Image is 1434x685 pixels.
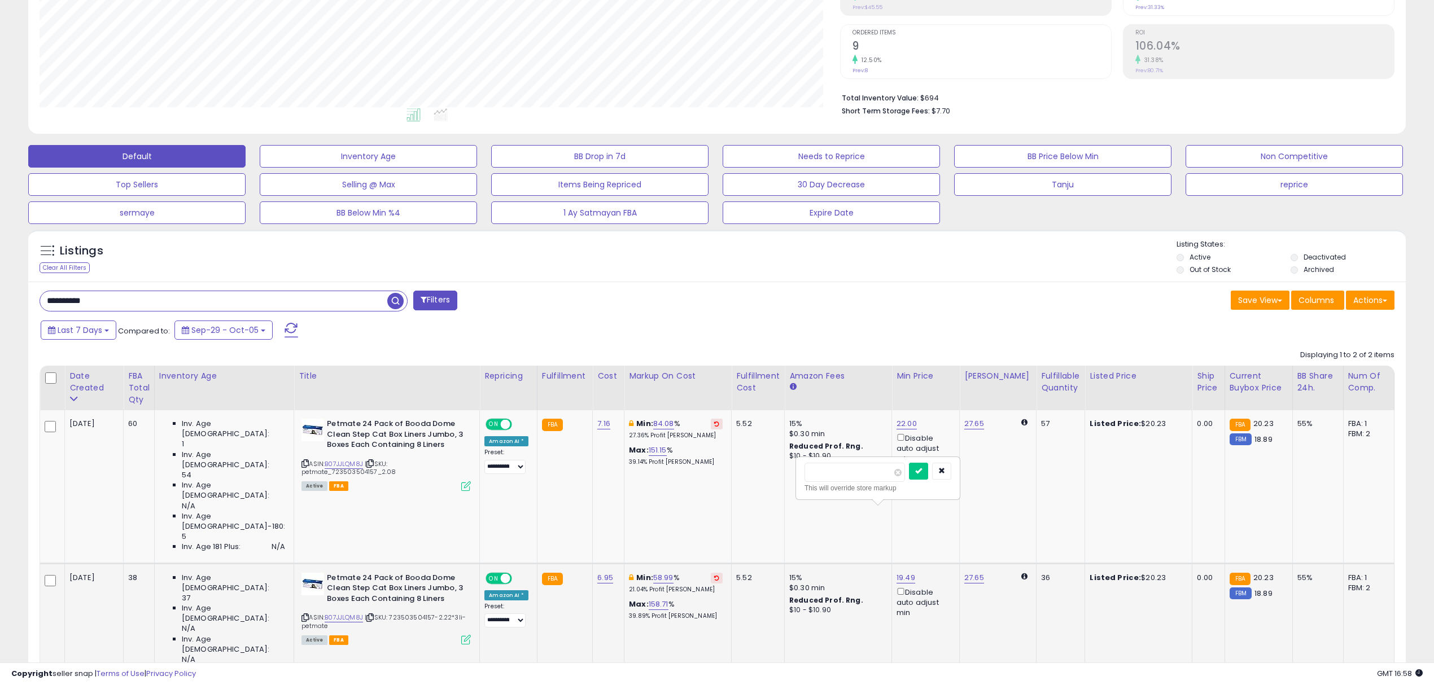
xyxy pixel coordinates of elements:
div: 15% [789,573,883,583]
a: 84.08 [653,418,674,429]
span: N/A [182,501,195,511]
button: Last 7 Days [41,320,116,340]
a: 19.49 [897,572,915,583]
span: 5 [182,532,186,542]
div: 55% [1297,419,1335,429]
div: Amazon Fees [789,370,887,382]
small: FBA [1230,573,1251,585]
b: Listed Price: [1090,418,1141,429]
span: Columns [1299,295,1334,306]
button: 1 Ay Satmayan FBA [491,201,709,224]
div: $10 - $10.90 [789,451,883,461]
p: 39.14% Profit [PERSON_NAME] [629,458,723,466]
span: N/A [182,623,195,634]
a: Terms of Use [97,668,145,679]
button: Needs to Reprice [723,145,940,168]
span: 20.23 [1253,418,1274,429]
div: Fulfillment [542,370,588,382]
b: Min: [636,418,653,429]
div: 57 [1041,419,1076,429]
h2: 9 [852,39,1111,55]
div: Current Buybox Price [1230,370,1288,394]
div: Clear All Filters [40,262,90,273]
span: 1 [182,439,184,449]
span: Inv. Age 181 Plus: [182,542,241,552]
small: FBA [1230,419,1251,431]
div: BB Share 24h. [1297,370,1339,394]
button: Selling @ Max [260,173,477,196]
div: $20.23 [1090,573,1183,583]
div: [DATE] [69,573,115,583]
div: Preset: [484,603,528,628]
small: FBA [542,573,563,585]
span: 2025-10-13 16:58 GMT [1377,668,1423,679]
div: Displaying 1 to 2 of 2 items [1300,350,1394,361]
span: 18.89 [1254,588,1273,599]
div: 15% [789,419,883,429]
span: Inv. Age [DEMOGRAPHIC_DATA]: [182,603,285,623]
div: seller snap | | [11,669,196,679]
div: $10 - $10.90 [789,605,883,615]
div: [DATE] [69,419,115,429]
a: 6.95 [597,572,613,583]
button: 30 Day Decrease [723,173,940,196]
b: Short Term Storage Fees: [842,106,930,116]
div: Fulfillable Quantity [1041,370,1080,394]
div: 55% [1297,573,1335,583]
button: reprice [1186,173,1403,196]
div: Date Created [69,370,119,394]
span: All listings currently available for purchase on Amazon [301,481,327,491]
span: All listings currently available for purchase on Amazon [301,635,327,645]
label: Out of Stock [1190,265,1231,274]
button: Default [28,145,246,168]
label: Deactivated [1304,252,1346,262]
div: ASIN: [301,573,471,644]
button: Non Competitive [1186,145,1403,168]
div: 36 [1041,573,1076,583]
a: B07JJLQM8J [325,613,363,622]
div: 5.52 [736,419,776,429]
small: Prev: $45.55 [852,4,882,11]
p: 27.36% Profit [PERSON_NAME] [629,432,723,440]
button: Inventory Age [260,145,477,168]
small: Prev: 8 [852,67,868,74]
small: 31.38% [1140,56,1164,64]
button: Filters [413,291,457,310]
a: 22.00 [897,418,917,429]
span: FBA [329,635,348,645]
span: Inv. Age [DEMOGRAPHIC_DATA]: [182,419,285,439]
span: N/A [182,655,195,665]
span: Inv. Age [DEMOGRAPHIC_DATA]: [182,450,285,470]
small: FBM [1230,587,1252,599]
div: FBM: 2 [1348,429,1385,439]
button: sermaye [28,201,246,224]
label: Active [1190,252,1210,262]
a: 158.71 [649,599,668,610]
i: Revert to store-level Min Markup [714,421,719,427]
li: $694 [842,90,1387,104]
span: Sep-29 - Oct-05 [191,324,259,336]
button: BB Drop in 7d [491,145,709,168]
h5: Listings [60,243,103,259]
strong: Copyright [11,668,53,679]
span: OFF [510,573,528,583]
small: 12.50% [858,56,882,64]
div: FBA: 1 [1348,573,1385,583]
b: Max: [629,599,649,609]
button: Items Being Repriced [491,173,709,196]
a: 151.15 [649,445,667,456]
span: N/A [272,542,285,552]
div: 0.00 [1197,573,1216,583]
span: Inv. Age [DEMOGRAPHIC_DATA]: [182,573,285,593]
small: Prev: 80.71% [1135,67,1163,74]
span: OFF [510,420,528,429]
div: 0.00 [1197,419,1216,429]
b: Min: [636,572,653,583]
b: Petmate 24 Pack of Booda Dome Clean Step Cat Box Liners Jumbo, 3 Boxes Each Containing 8 Liners [327,419,464,453]
span: Compared to: [118,326,170,336]
div: 5.52 [736,573,776,583]
div: Ship Price [1197,370,1219,394]
div: Num of Comp. [1348,370,1389,394]
span: ON [487,573,501,583]
button: Sep-29 - Oct-05 [174,320,273,340]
